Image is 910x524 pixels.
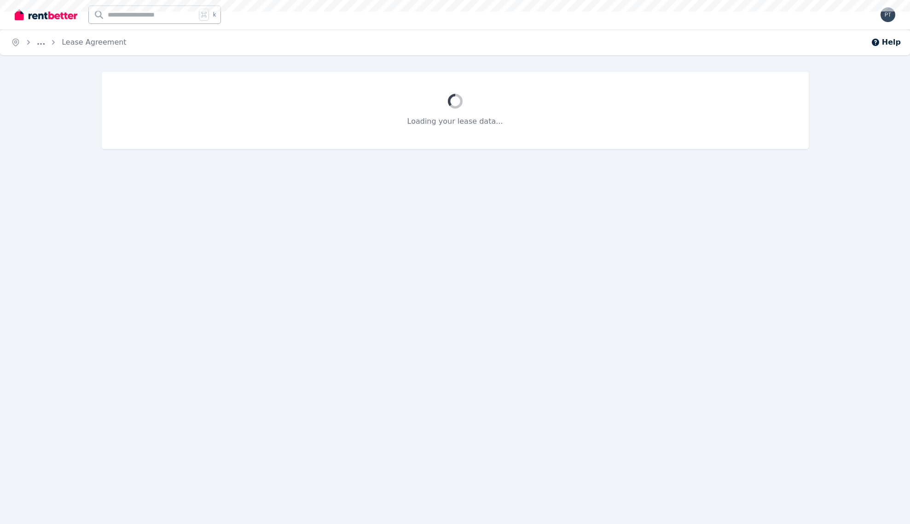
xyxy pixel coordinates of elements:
[213,11,216,18] span: k
[871,37,901,48] button: Help
[62,38,126,46] a: Lease Agreement
[124,116,787,127] p: Loading your lease data...
[37,38,45,46] a: ...
[881,7,895,22] img: Pearls Tsang
[15,8,77,22] img: RentBetter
